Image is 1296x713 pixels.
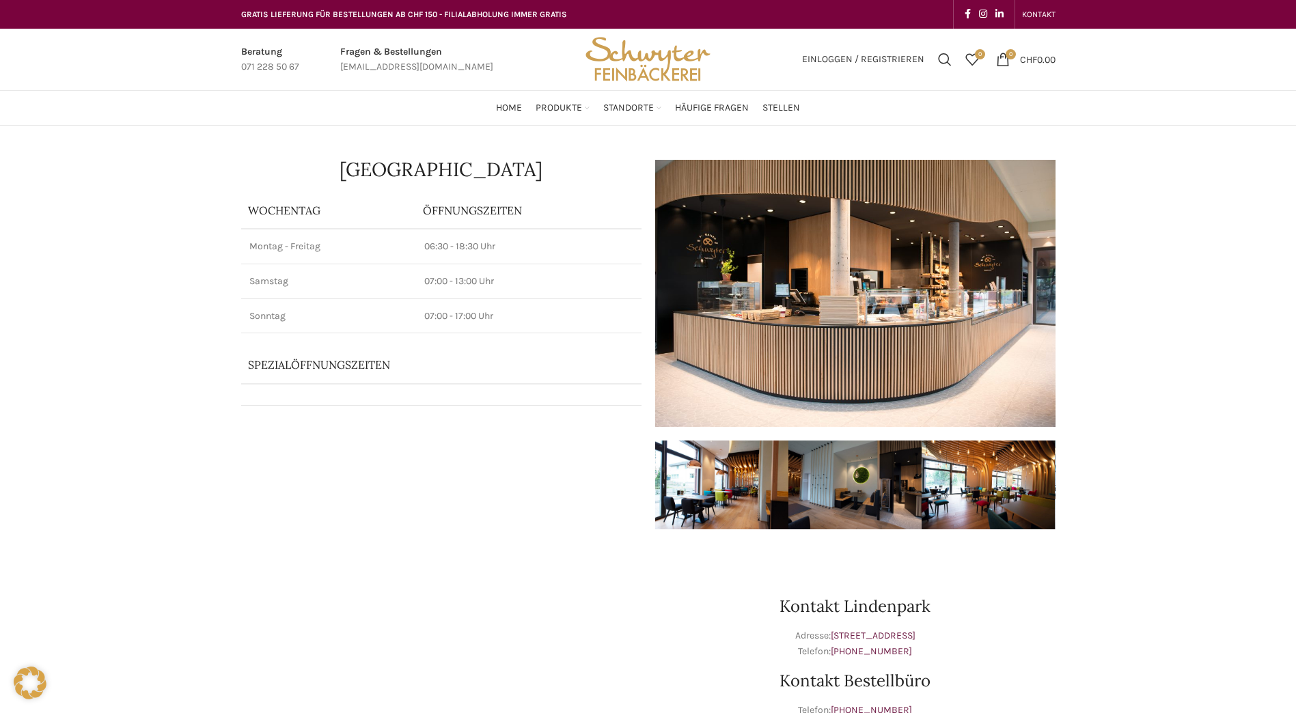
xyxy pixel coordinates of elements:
p: Wochentag [248,203,409,218]
span: Einloggen / Registrieren [802,55,924,64]
img: Bäckerei Schwyter [581,29,715,90]
bdi: 0.00 [1020,53,1056,65]
img: 003-e1571984124433 [655,441,788,529]
span: Häufige Fragen [675,102,749,115]
h1: [GEOGRAPHIC_DATA] [241,160,642,179]
span: 0 [1006,49,1016,59]
span: GRATIS LIEFERUNG FÜR BESTELLUNGEN AB CHF 150 - FILIALABHOLUNG IMMER GRATIS [241,10,567,19]
p: Spezialöffnungszeiten [248,357,596,372]
a: Suchen [931,46,959,73]
a: Infobox link [241,44,299,75]
span: 0 [975,49,985,59]
span: KONTAKT [1022,10,1056,19]
a: Standorte [603,94,661,122]
p: 07:00 - 17:00 Uhr [424,309,633,323]
a: Stellen [762,94,800,122]
img: 002-1-e1571984059720 [788,441,922,529]
a: Häufige Fragen [675,94,749,122]
p: Montag - Freitag [249,240,408,253]
a: Facebook social link [961,5,975,24]
a: KONTAKT [1022,1,1056,28]
a: Infobox link [340,44,493,75]
p: 07:00 - 13:00 Uhr [424,275,633,288]
div: Meine Wunschliste [959,46,986,73]
a: Site logo [581,53,715,64]
span: Standorte [603,102,654,115]
span: Stellen [762,102,800,115]
a: Linkedin social link [991,5,1008,24]
a: 0 CHF0.00 [989,46,1062,73]
span: Home [496,102,522,115]
p: Samstag [249,275,408,288]
div: Secondary navigation [1015,1,1062,28]
a: 0 [959,46,986,73]
p: Sonntag [249,309,408,323]
a: Produkte [536,94,590,122]
a: Einloggen / Registrieren [795,46,931,73]
p: 06:30 - 18:30 Uhr [424,240,633,253]
a: [PHONE_NUMBER] [831,645,912,657]
img: 016-e1571924866289 [1055,441,1188,529]
img: 006-e1571983941404 [922,441,1055,529]
a: Home [496,94,522,122]
a: [STREET_ADDRESS] [831,630,915,641]
h2: Kontakt Bestellbüro [655,673,1056,689]
p: Adresse: Telefon: [655,628,1056,659]
a: Instagram social link [975,5,991,24]
span: Produkte [536,102,582,115]
h2: Kontakt Lindenpark [655,598,1056,615]
span: CHF [1020,53,1037,65]
p: ÖFFNUNGSZEITEN [423,203,635,218]
div: Main navigation [234,94,1062,122]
